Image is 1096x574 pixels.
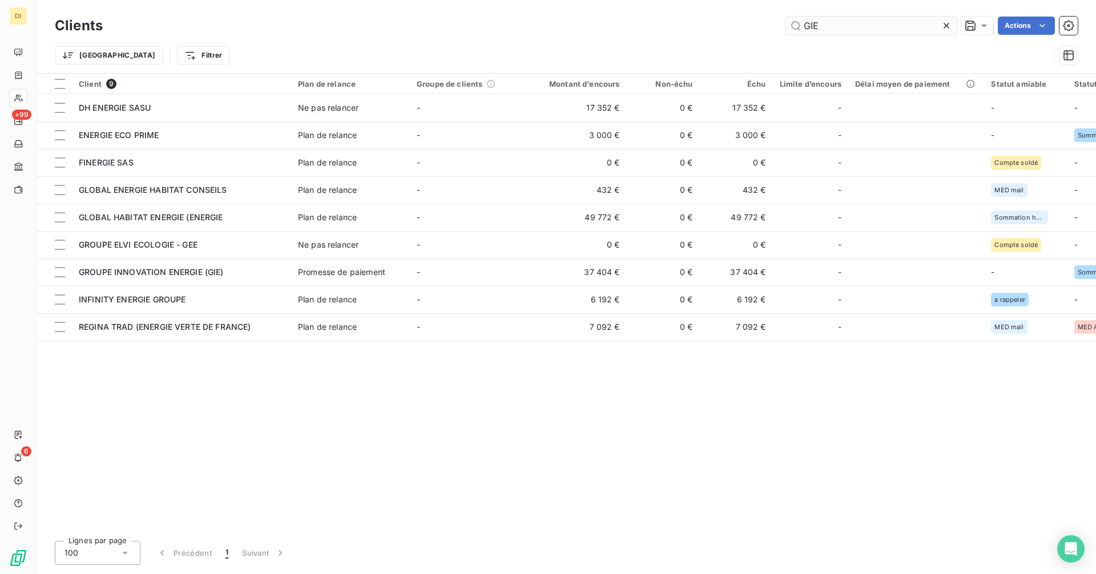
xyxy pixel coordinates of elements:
[838,321,841,333] span: -
[150,541,219,565] button: Précédent
[177,46,229,64] button: Filtrer
[627,204,700,231] td: 0 €
[700,122,773,149] td: 3 000 €
[529,204,627,231] td: 49 772 €
[1057,535,1085,563] div: Open Intercom Messenger
[79,267,224,277] span: GROUPE INNOVATION ENERGIE (GIE)
[298,294,357,305] div: Plan de relance
[106,79,116,89] span: 9
[529,313,627,341] td: 7 092 €
[627,149,700,176] td: 0 €
[9,7,27,25] div: DI
[627,286,700,313] td: 0 €
[1074,157,1078,167] span: -
[79,322,251,332] span: REGINA TRAD (ENERGIE VERTE DE FRANCE)
[79,130,159,140] span: ENERGIE ECO PRIME
[219,541,235,565] button: 1
[627,231,700,258] td: 0 €
[529,231,627,258] td: 0 €
[994,187,1024,193] span: MED mail
[991,267,994,277] span: -
[838,157,841,168] span: -
[298,321,357,333] div: Plan de relance
[417,240,420,249] span: -
[627,122,700,149] td: 0 €
[994,159,1038,166] span: Compte soldé
[79,294,186,304] span: INFINITY ENERGIE GROUPE
[700,286,773,313] td: 6 192 €
[627,258,700,286] td: 0 €
[838,294,841,305] span: -
[417,212,420,222] span: -
[1074,240,1078,249] span: -
[417,130,420,140] span: -
[55,46,163,64] button: [GEOGRAPHIC_DATA]
[780,79,841,88] div: Limite d’encours
[298,212,357,223] div: Plan de relance
[994,324,1024,330] span: MED mail
[627,176,700,204] td: 0 €
[838,239,841,250] span: -
[65,547,78,559] span: 100
[79,157,134,167] span: FINERGIE SAS
[991,103,994,112] span: -
[417,157,420,167] span: -
[838,266,841,278] span: -
[535,79,620,88] div: Montant d'encours
[417,79,483,88] span: Groupe de clients
[634,79,693,88] div: Non-échu
[529,94,627,122] td: 17 352 €
[700,94,773,122] td: 17 352 €
[417,103,420,112] span: -
[700,204,773,231] td: 49 772 €
[235,541,293,565] button: Suivant
[991,79,1060,88] div: Statut amiable
[79,185,227,195] span: GLOBAL ENERGIE HABITAT CONSEILS
[417,185,420,195] span: -
[529,149,627,176] td: 0 €
[627,313,700,341] td: 0 €
[79,240,198,249] span: GROUPE ELVI ECOLOGIE - GEE
[700,149,773,176] td: 0 €
[1074,212,1078,222] span: -
[838,184,841,196] span: -
[785,17,957,35] input: Rechercher
[700,176,773,204] td: 432 €
[21,446,31,456] span: 6
[529,286,627,313] td: 6 192 €
[298,102,358,114] div: Ne pas relancer
[855,79,977,88] div: Délai moyen de paiement
[1074,185,1078,195] span: -
[529,176,627,204] td: 432 €
[298,79,403,88] div: Plan de relance
[700,313,773,341] td: 7 092 €
[298,266,385,278] div: Promesse de paiement
[627,94,700,122] td: 0 €
[529,122,627,149] td: 3 000 €
[417,267,420,277] span: -
[417,322,420,332] span: -
[994,214,1045,221] span: Sommation huissier (uniquement)
[298,239,358,250] div: Ne pas relancer
[838,130,841,141] span: -
[298,130,357,141] div: Plan de relance
[79,79,102,88] span: Client
[417,294,420,304] span: -
[994,241,1038,248] span: Compte soldé
[9,549,27,567] img: Logo LeanPay
[700,231,773,258] td: 0 €
[838,102,841,114] span: -
[994,296,1025,303] span: a rappeler
[1074,103,1078,112] span: -
[79,212,223,222] span: GLOBAL HABITAT ENERGIE (ENERGIE
[1074,294,1078,304] span: -
[700,258,773,286] td: 37 404 €
[707,79,766,88] div: Échu
[55,15,103,36] h3: Clients
[79,103,151,112] span: DH ENERGIE SASU
[529,258,627,286] td: 37 404 €
[991,130,994,140] span: -
[838,212,841,223] span: -
[298,157,357,168] div: Plan de relance
[298,184,357,196] div: Plan de relance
